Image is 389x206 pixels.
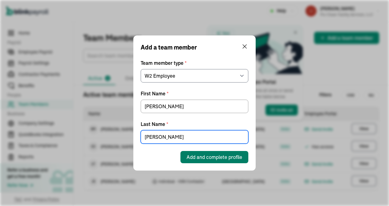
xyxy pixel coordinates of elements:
[180,151,248,163] button: Add and complete profile
[141,100,248,113] input: First Name
[141,90,248,97] label: First Name
[141,59,248,67] label: Team member type
[141,130,248,144] input: Last Name
[187,153,242,161] span: Add and complete profile
[141,43,197,52] p: Add a team member
[141,120,248,128] label: Last Name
